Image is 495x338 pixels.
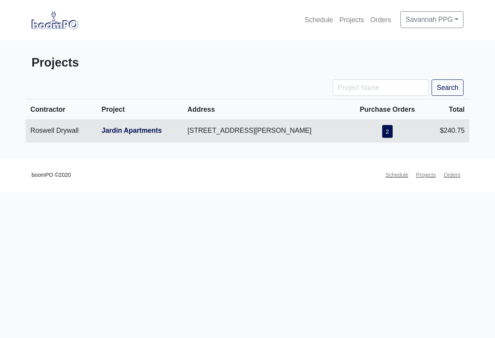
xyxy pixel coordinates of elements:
[400,11,463,28] a: Savannah PPG
[367,11,394,28] a: Orders
[382,125,393,138] a: 2
[348,99,427,120] th: Purchase Orders
[432,79,463,96] button: Search
[441,167,463,183] a: Orders
[302,11,336,28] a: Schedule
[32,171,71,180] small: boomPO ©2020
[336,11,367,28] a: Projects
[26,99,97,120] th: Contractor
[97,99,183,120] th: Project
[102,127,162,134] a: Jardin Apartments
[427,99,469,120] th: Total
[183,120,348,143] td: [STREET_ADDRESS][PERSON_NAME]
[413,167,439,183] a: Projects
[333,79,428,96] input: Project Name
[32,56,242,70] h3: Projects
[26,120,97,143] td: Roswell Drywall
[427,120,469,143] td: $240.75
[382,167,411,183] a: Schedule
[183,99,348,120] th: Address
[32,11,78,29] img: boomPO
